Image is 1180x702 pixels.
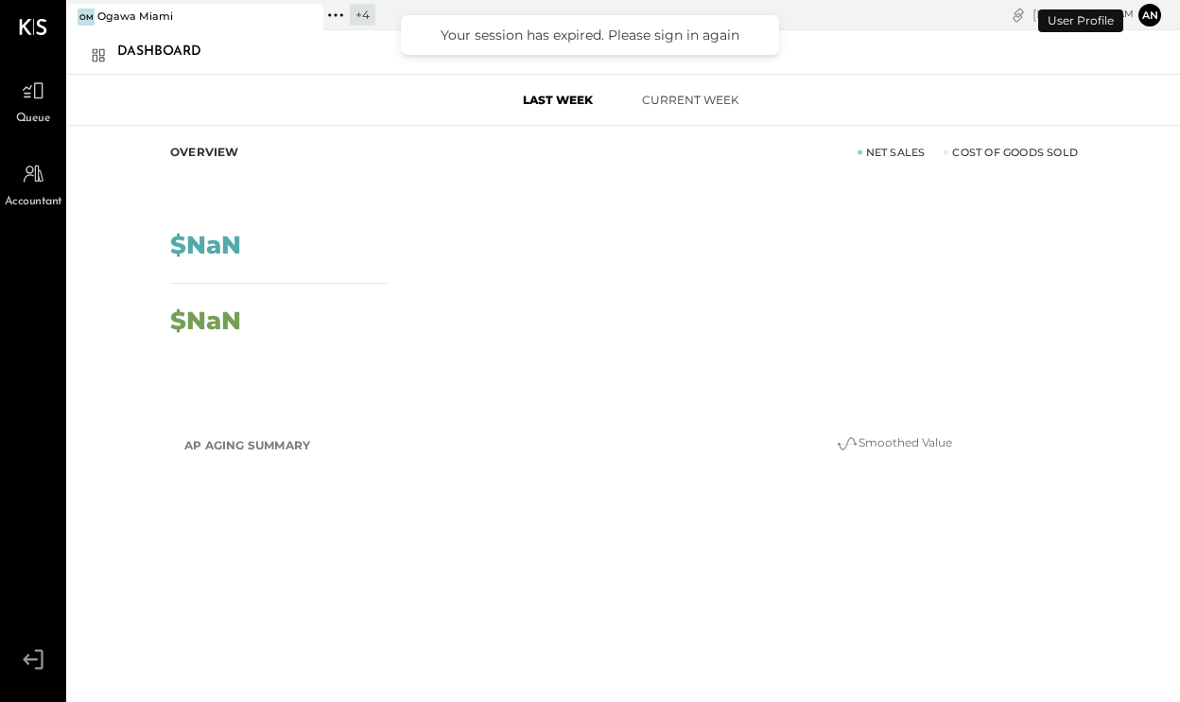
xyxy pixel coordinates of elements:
[492,84,624,115] button: Last Week
[117,37,220,67] div: Dashboard
[1077,6,1115,24] span: 10 : 48
[858,145,926,160] div: Net Sales
[1032,6,1134,24] div: [DATE]
[170,145,239,160] div: Overview
[1009,5,1028,25] div: copy link
[1,73,65,128] a: Queue
[1118,8,1134,21] span: am
[704,432,1083,455] div: Smoothed Value
[1138,4,1161,26] button: an
[350,4,375,26] div: + 4
[1038,9,1123,32] div: User Profile
[170,308,241,333] div: $NaN
[944,145,1078,160] div: Cost of Goods Sold
[5,194,62,211] span: Accountant
[420,26,760,44] div: Your session has expired. Please sign in again
[624,84,756,115] button: Current Week
[78,9,95,26] div: OM
[184,429,310,463] h2: AP Aging Summary
[16,111,51,128] span: Queue
[1,156,65,211] a: Accountant
[97,9,173,25] div: Ogawa Miami
[170,233,241,257] div: $NaN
